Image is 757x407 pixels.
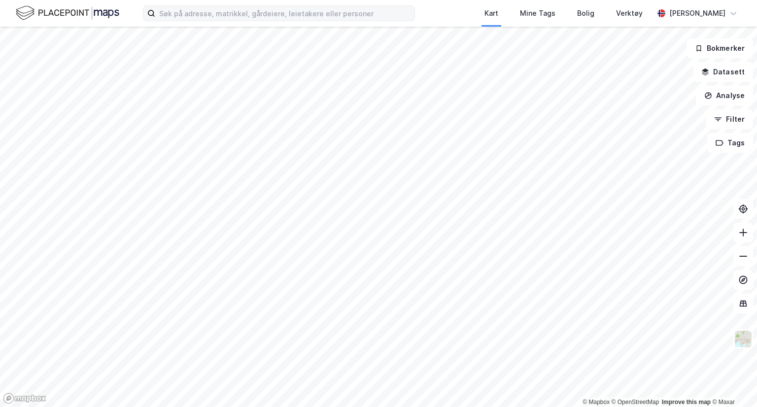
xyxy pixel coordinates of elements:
div: Kontrollprogram for chat [708,360,757,407]
input: Søk på adresse, matrikkel, gårdeiere, leietakere eller personer [155,6,414,21]
button: Tags [707,133,753,153]
a: Improve this map [662,399,711,406]
button: Filter [706,109,753,129]
div: [PERSON_NAME] [669,7,725,19]
img: logo.f888ab2527a4732fd821a326f86c7f29.svg [16,4,119,22]
a: OpenStreetMap [612,399,659,406]
div: Mine Tags [520,7,555,19]
iframe: Chat Widget [708,360,757,407]
button: Datasett [693,62,753,82]
a: Mapbox homepage [3,393,46,404]
button: Analyse [696,86,753,105]
img: Z [734,330,753,348]
div: Verktøy [616,7,643,19]
button: Bokmerker [687,38,753,58]
a: Mapbox [583,399,610,406]
div: Kart [484,7,498,19]
div: Bolig [577,7,594,19]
